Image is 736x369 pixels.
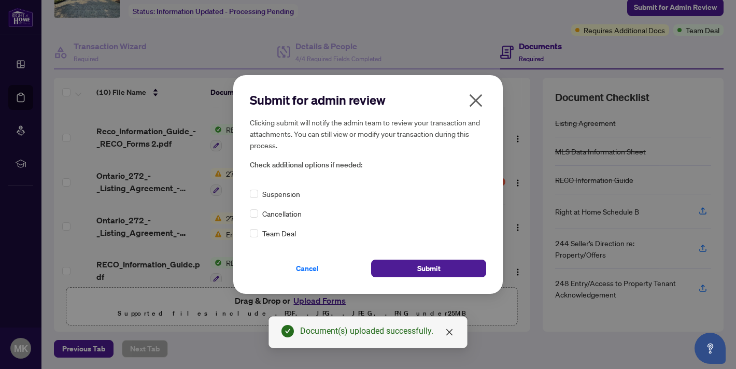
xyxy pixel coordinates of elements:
span: Suspension [262,188,300,200]
button: Open asap [695,333,726,364]
span: close [445,328,454,336]
span: Check additional options if needed: [250,159,486,171]
span: Cancellation [262,208,302,219]
span: Submit [417,260,441,277]
h2: Submit for admin review [250,92,486,108]
h5: Clicking submit will notify the admin team to review your transaction and attachments. You can st... [250,117,486,151]
a: Close [444,327,455,338]
button: Cancel [250,260,365,277]
div: Document(s) uploaded successfully. [300,325,455,337]
span: close [468,92,484,109]
span: Cancel [296,260,319,277]
span: Team Deal [262,228,296,239]
span: check-circle [281,325,294,337]
button: Submit [371,260,486,277]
